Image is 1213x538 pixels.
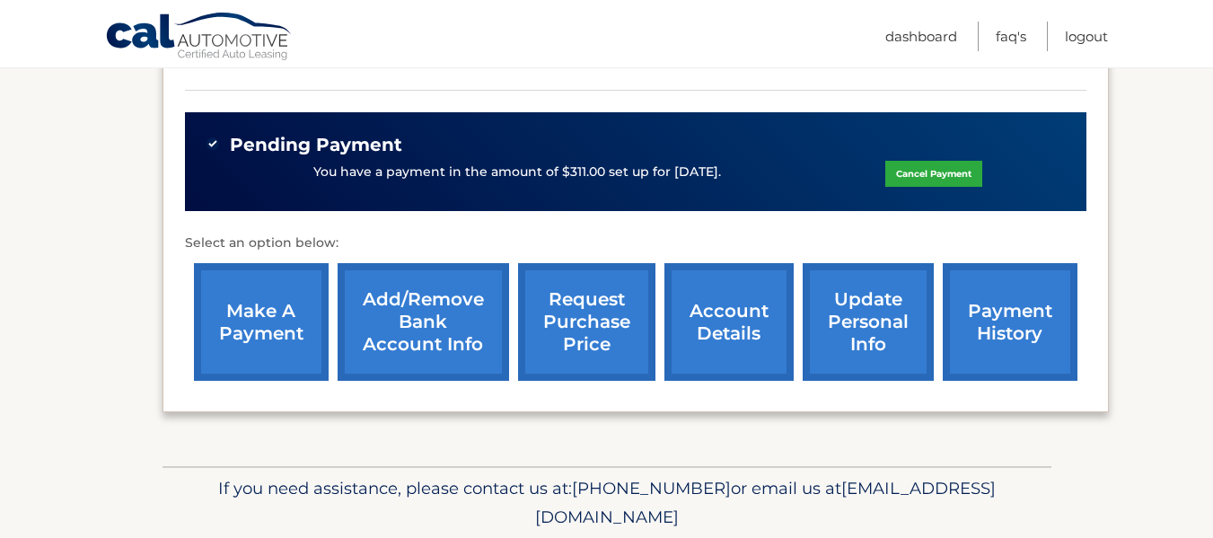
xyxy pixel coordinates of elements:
p: Select an option below: [185,233,1086,254]
a: Logout [1065,22,1108,51]
img: check-green.svg [207,137,219,150]
a: Cancel Payment [885,161,982,187]
a: account details [664,263,794,381]
p: You have a payment in the amount of $311.00 set up for [DATE]. [313,163,721,182]
a: update personal info [803,263,934,381]
a: make a payment [194,263,329,381]
span: [PHONE_NUMBER] [572,478,731,498]
a: Dashboard [885,22,957,51]
a: request purchase price [518,263,655,381]
span: [EMAIL_ADDRESS][DOMAIN_NAME] [535,478,996,527]
a: Cal Automotive [105,12,294,64]
a: payment history [943,263,1077,381]
a: FAQ's [996,22,1026,51]
a: Add/Remove bank account info [338,263,509,381]
p: If you need assistance, please contact us at: or email us at [174,474,1040,532]
span: Pending Payment [230,134,402,156]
